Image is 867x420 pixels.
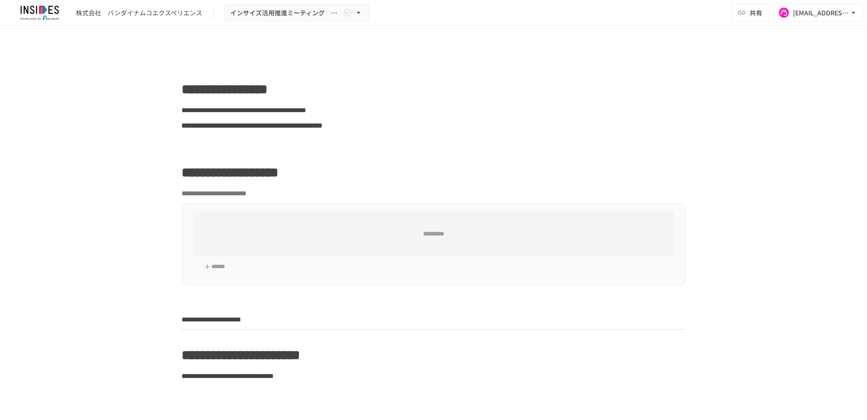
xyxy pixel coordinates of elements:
[230,7,341,19] span: インサイズ活用推進ミーティング ～2回目～
[76,8,202,18] div: 株式会社 バンダイナムコエクスペリエンス
[224,4,369,22] button: インサイズ活用推進ミーティング ～2回目～
[11,5,69,20] img: JmGSPSkPjKwBq77AtHmwC7bJguQHJlCRQfAXtnx4WuV
[750,8,762,18] span: 共有
[773,4,863,22] button: [EMAIL_ADDRESS][DOMAIN_NAME]
[732,4,769,22] button: 共有
[793,7,849,19] div: [EMAIL_ADDRESS][DOMAIN_NAME]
